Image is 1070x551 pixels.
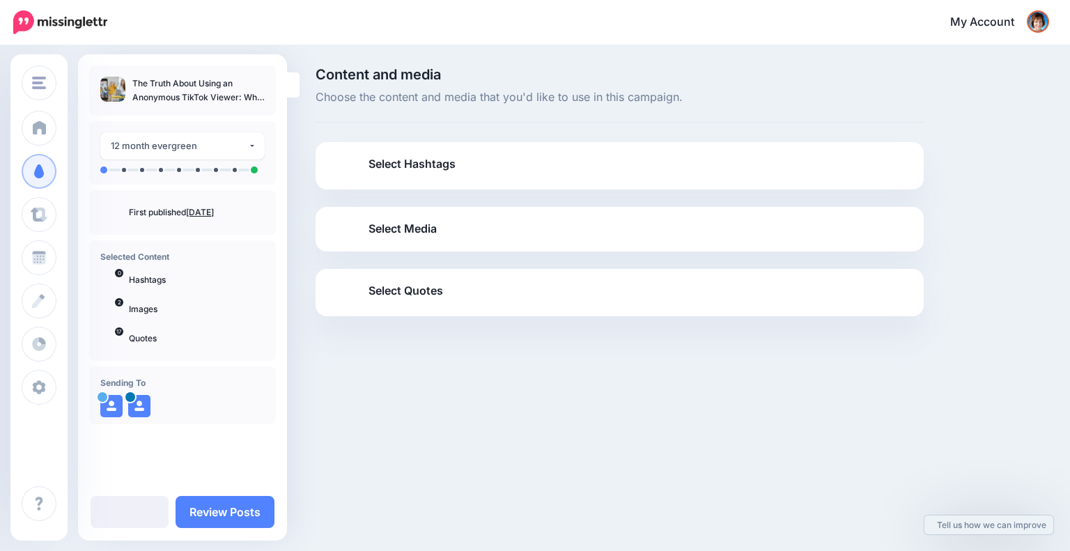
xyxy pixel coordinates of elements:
[316,68,924,82] span: Content and media
[13,10,107,34] img: Missinglettr
[100,395,123,417] img: user_default_image.png
[936,6,1049,40] a: My Account
[128,395,150,417] img: user_default_image.png
[111,138,248,154] div: 12 month evergreen
[329,218,910,240] a: Select Media
[186,207,214,217] a: [DATE]
[369,219,437,238] span: Select Media
[129,274,265,286] p: Hashtags
[329,280,910,316] a: Select Quotes
[115,269,123,277] span: 0
[100,251,265,262] h4: Selected Content
[129,303,265,316] p: Images
[329,153,910,189] a: Select Hashtags
[129,206,265,219] p: First published
[132,77,265,104] p: The Truth About Using an Anonymous TikTok Viewer: What To Know
[369,281,443,300] span: Select Quotes
[115,327,123,336] span: 17
[100,77,125,102] img: ce2ff01dd902f9e201b74d7faaa885d6_thumb.jpg
[129,332,265,345] p: Quotes
[100,132,265,160] button: 12 month evergreen
[369,155,456,173] span: Select Hashtags
[32,77,46,89] img: menu.png
[115,298,123,306] span: 2
[316,88,924,107] span: Choose the content and media that you'd like to use in this campaign.
[924,515,1053,534] a: Tell us how we can improve
[100,378,265,388] h4: Sending To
